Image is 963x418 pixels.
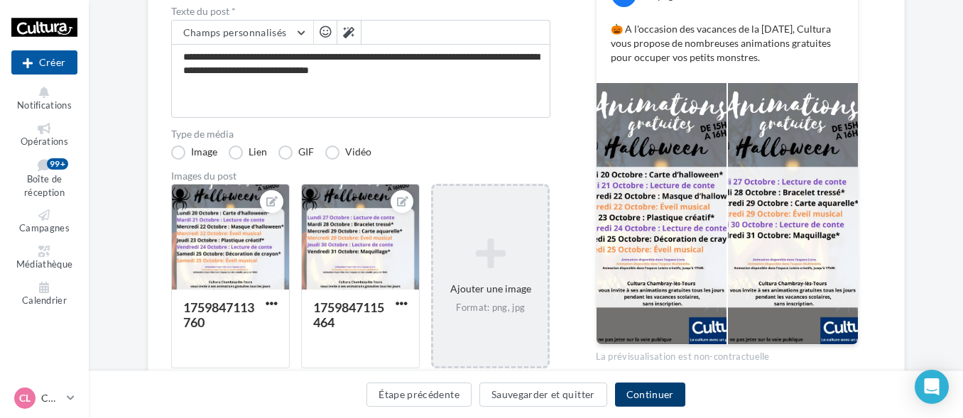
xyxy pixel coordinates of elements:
div: Nouvelle campagne [11,50,77,75]
span: Boîte de réception [24,174,65,199]
button: Champs personnalisés [172,21,313,45]
span: Campagnes [19,223,70,234]
span: Médiathèque [16,258,73,270]
span: Calendrier [22,295,67,306]
div: 99+ [47,158,68,170]
a: Médiathèque [11,243,77,273]
button: Sauvegarder et quitter [479,383,607,407]
a: Calendrier [11,279,77,309]
button: Créer [11,50,77,75]
div: La prévisualisation est non-contractuelle [596,345,859,363]
div: Images du post [171,171,550,181]
a: Campagnes [11,207,77,237]
a: Boîte de réception99+ [11,155,77,201]
label: Type de média [171,129,550,139]
p: CHAMBRAY LES TOURS [41,391,61,405]
div: 1759847113760 [183,299,254,330]
button: Continuer [615,383,685,407]
span: Champs personnalisés [183,26,287,38]
label: Texte du post * [171,6,550,16]
label: Image [171,145,217,160]
span: CL [19,391,31,405]
button: Étape précédente [366,383,472,407]
p: 🎃 A l'occasion des vacances de la [DATE], Cultura vous propose de nombreuses animations gratuites... [611,22,844,65]
label: Vidéo [325,145,371,160]
div: Open Intercom Messenger [915,370,949,404]
button: Notifications [11,84,77,114]
span: Opérations [21,136,68,147]
a: Opérations [11,120,77,150]
label: GIF [278,145,314,160]
span: Notifications [17,99,72,111]
label: Lien [229,145,267,160]
a: CL CHAMBRAY LES TOURS [11,385,77,412]
div: 1759847115464 [313,299,384,330]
